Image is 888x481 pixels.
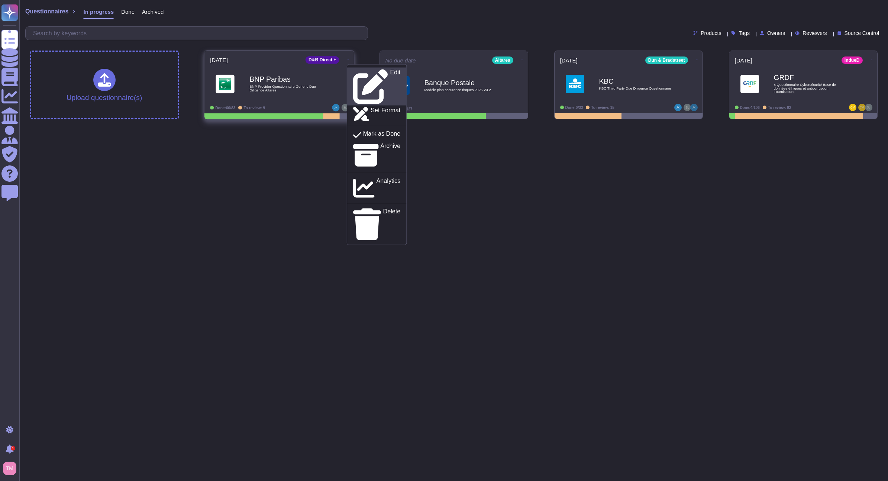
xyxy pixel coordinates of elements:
span: Products [701,30,721,36]
b: GRDF [774,74,848,81]
span: Done [121,9,135,14]
img: user [674,104,682,111]
img: user [865,104,872,111]
span: [DATE] [210,57,228,63]
p: Edit [390,70,400,104]
img: Logo [566,75,584,93]
span: [DATE] [735,58,752,63]
a: Analytics [347,176,406,200]
img: user [849,104,856,111]
p: Delete [383,209,400,240]
span: Modèle plan assurance risques 2025 V3.2 [424,88,499,92]
img: user [684,104,691,111]
span: Done: 4/106 [740,106,760,110]
div: Upload questionnaire(s) [67,69,142,101]
img: user [3,462,16,475]
a: Archive [347,141,406,170]
div: D&B Direct + [306,56,339,64]
img: user [332,104,339,112]
span: To review: 15 [591,106,614,110]
a: Set Format [347,106,406,123]
div: 9+ [11,446,15,451]
span: 4 Questionnaire Cybersécurité Base de données éthiques et anticorruption Fournisseurs [774,83,848,94]
a: Edit [347,68,406,106]
img: Logo [216,74,235,93]
input: Search by keywords [29,27,368,40]
span: Owners [767,30,785,36]
span: Done: 0/33 [565,106,583,110]
b: Banque Postale [424,79,499,86]
div: Dun & Bradstreet [645,57,688,64]
span: Archived [142,9,164,14]
img: user [858,104,866,111]
p: Analytics [376,178,400,199]
a: Mark as Done [347,129,406,141]
span: No due date [385,58,416,63]
span: Done: 66/83 [215,106,235,110]
button: user [1,460,22,477]
span: To review: 9 [243,106,265,110]
span: BNP Provider Questionnaire Generic Due Diligence Altares [249,85,324,92]
span: Tags [739,30,750,36]
span: [DATE] [560,58,578,63]
span: KBC Third Party Due Diligence Questionnaire [599,87,674,90]
p: Mark as Done [363,131,400,140]
div: IndueD [842,57,863,64]
img: Logo [740,75,759,93]
b: BNP Paribas [249,76,324,83]
span: In progress [83,9,114,14]
div: Altares [492,57,513,64]
p: Archive [380,143,400,168]
img: user [690,104,698,111]
img: user [341,104,349,112]
span: Source Control [845,30,879,36]
b: KBC [599,78,674,85]
p: Set Format [371,107,400,121]
a: Delete [347,207,406,242]
span: Reviewers [803,30,827,36]
span: To review: 92 [768,106,791,110]
span: Questionnaires [25,9,68,14]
